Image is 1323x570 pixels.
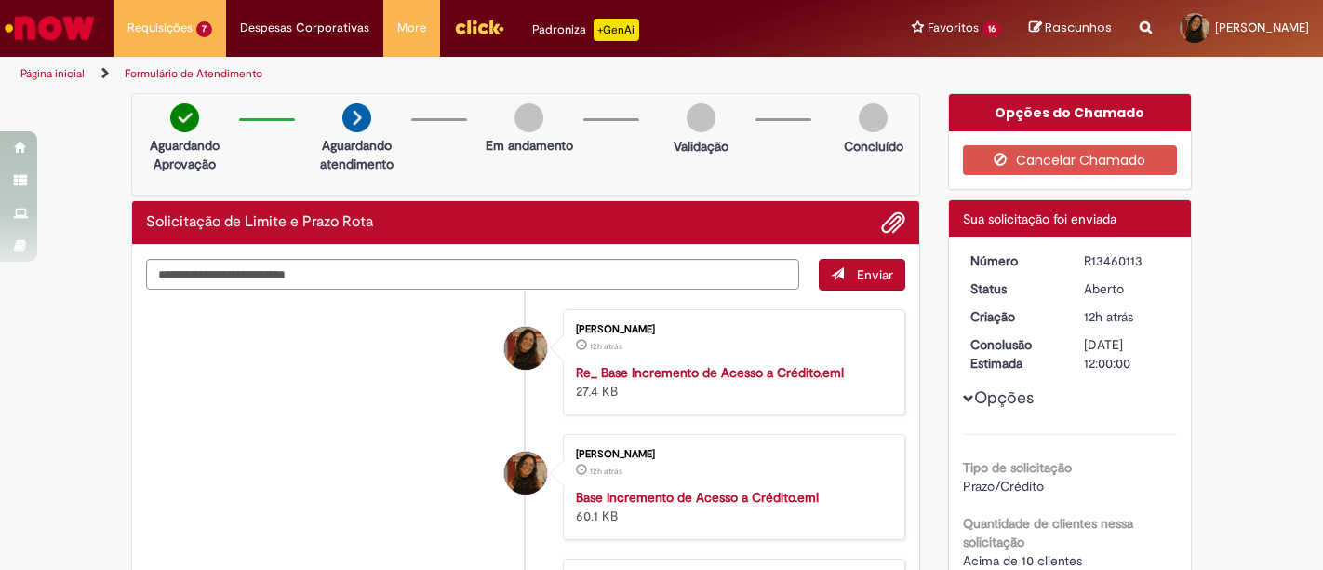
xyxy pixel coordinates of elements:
[963,210,1116,227] span: Sua solicitação foi enviada
[486,136,573,155] p: Em andamento
[963,459,1072,476] b: Tipo de solicitação
[532,19,639,41] div: Padroniza
[504,327,547,370] div: Maria Clara Maia Barros De Oliveira Cabral
[127,19,193,37] span: Requisições
[1084,335,1170,373] div: [DATE] 12:00:00
[514,103,543,132] img: img-circle-grey.png
[1084,308,1133,325] time: 28/08/2025 21:54:00
[397,19,426,37] span: More
[590,466,622,477] time: 28/08/2025 21:53:53
[963,145,1178,175] button: Cancelar Chamado
[504,452,547,495] div: Maria Clara Maia Barros De Oliveira Cabral
[196,21,212,37] span: 7
[14,57,868,91] ul: Trilhas de página
[170,103,199,132] img: check-circle-green.png
[687,103,715,132] img: img-circle-grey.png
[1084,251,1170,270] div: R13460113
[590,341,622,352] time: 28/08/2025 21:53:53
[146,214,373,231] h2: Solicitação de Limite e Prazo Rota Histórico de tíquete
[819,259,905,291] button: Enviar
[2,9,98,47] img: ServiceNow
[594,19,639,41] p: +GenAi
[576,363,886,400] div: 27.4 KB
[859,103,888,132] img: img-circle-grey.png
[20,66,85,81] a: Página inicial
[963,478,1044,495] span: Prazo/Crédito
[576,489,819,506] a: Base Incremento de Acesso a Crédito.eml
[590,341,622,352] span: 12h atrás
[956,335,1071,373] dt: Conclusão Estimada
[674,137,728,156] p: Validação
[342,103,371,132] img: arrow-next.png
[928,19,979,37] span: Favoritos
[576,449,886,460] div: [PERSON_NAME]
[576,488,886,525] div: 60.1 KB
[949,94,1192,131] div: Opções do Chamado
[982,21,1001,37] span: 16
[590,466,622,477] span: 12h atrás
[956,251,1071,270] dt: Número
[1084,308,1133,325] span: 12h atrás
[240,19,369,37] span: Despesas Corporativas
[956,279,1071,298] dt: Status
[881,210,905,235] button: Adicionar anexos
[312,136,402,173] p: Aguardando atendimento
[125,66,262,81] a: Formulário de Atendimento
[956,307,1071,326] dt: Criação
[140,136,230,173] p: Aguardando Aprovação
[1084,279,1170,298] div: Aberto
[857,266,893,283] span: Enviar
[844,137,903,156] p: Concluído
[576,324,886,335] div: [PERSON_NAME]
[963,515,1133,550] b: Quantidade de clientes nessa solicitação
[1045,19,1112,36] span: Rascunhos
[1029,20,1112,37] a: Rascunhos
[576,364,844,381] a: Re_ Base Incremento de Acesso a Crédito.eml
[963,552,1082,569] span: Acima de 10 clientes
[146,259,799,290] textarea: Digite sua mensagem aqui...
[1084,307,1170,326] div: 28/08/2025 21:54:00
[454,13,504,41] img: click_logo_yellow_360x200.png
[1215,20,1309,35] span: [PERSON_NAME]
